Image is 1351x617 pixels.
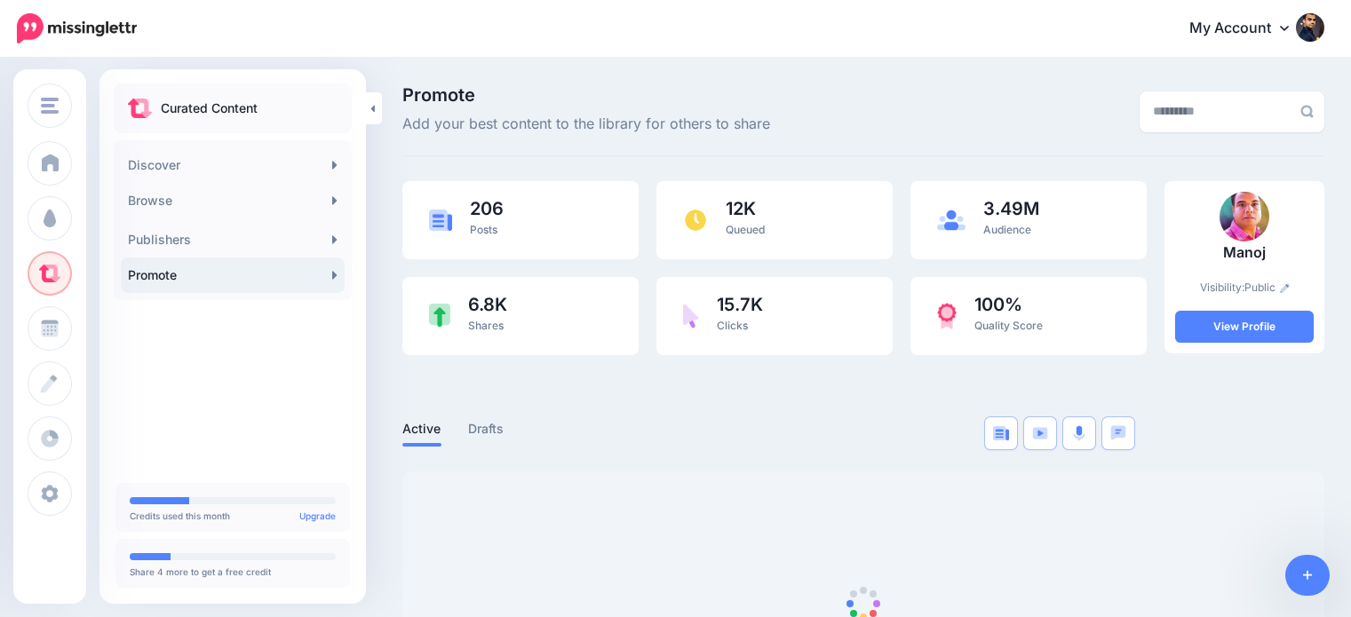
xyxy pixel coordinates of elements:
span: Clicks [717,319,748,332]
img: article-blue.png [993,426,1009,440]
span: Shares [468,319,504,332]
a: Browse [121,183,345,218]
img: menu.png [41,98,59,114]
span: Posts [470,223,497,236]
a: Discover [121,147,345,183]
a: View Profile [1175,311,1314,343]
a: Publishers [121,222,345,257]
a: Drafts [468,418,505,439]
a: My Account [1172,7,1324,51]
span: 206 [470,200,504,218]
span: Quality Score [974,319,1043,332]
img: curate.png [128,99,152,118]
img: Q4V7QUO4NL7KLF7ETPAEVJZD8V2L8K9O_thumb.jpg [1220,192,1269,241]
p: Visibility: [1175,279,1314,297]
span: 12K [726,200,765,218]
p: Curated Content [161,98,258,119]
img: video-blue.png [1032,427,1048,439]
span: Promote [402,86,770,104]
a: Public [1244,281,1290,294]
img: prize-red.png [937,303,957,329]
img: search-grey-6.png [1300,105,1314,118]
span: 3.49M [983,200,1039,218]
img: article-blue.png [429,210,452,230]
img: Missinglettr [17,13,137,44]
a: Active [402,418,441,439]
span: 6.8K [468,296,507,313]
span: Add your best content to the library for others to share [402,113,770,136]
span: 15.7K [717,296,763,313]
img: pointer-purple.png [683,304,699,328]
span: Audience [983,223,1031,236]
img: microphone.png [1073,425,1085,441]
a: Promote [121,257,345,293]
p: Manoj [1175,241,1314,265]
span: 100% [974,296,1043,313]
span: Queued [726,223,765,236]
img: pencil.png [1280,283,1290,293]
img: share-green.png [429,304,450,328]
img: chat-square-blue.png [1110,425,1126,440]
img: users-blue.png [937,210,966,231]
img: clock.png [683,208,708,233]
